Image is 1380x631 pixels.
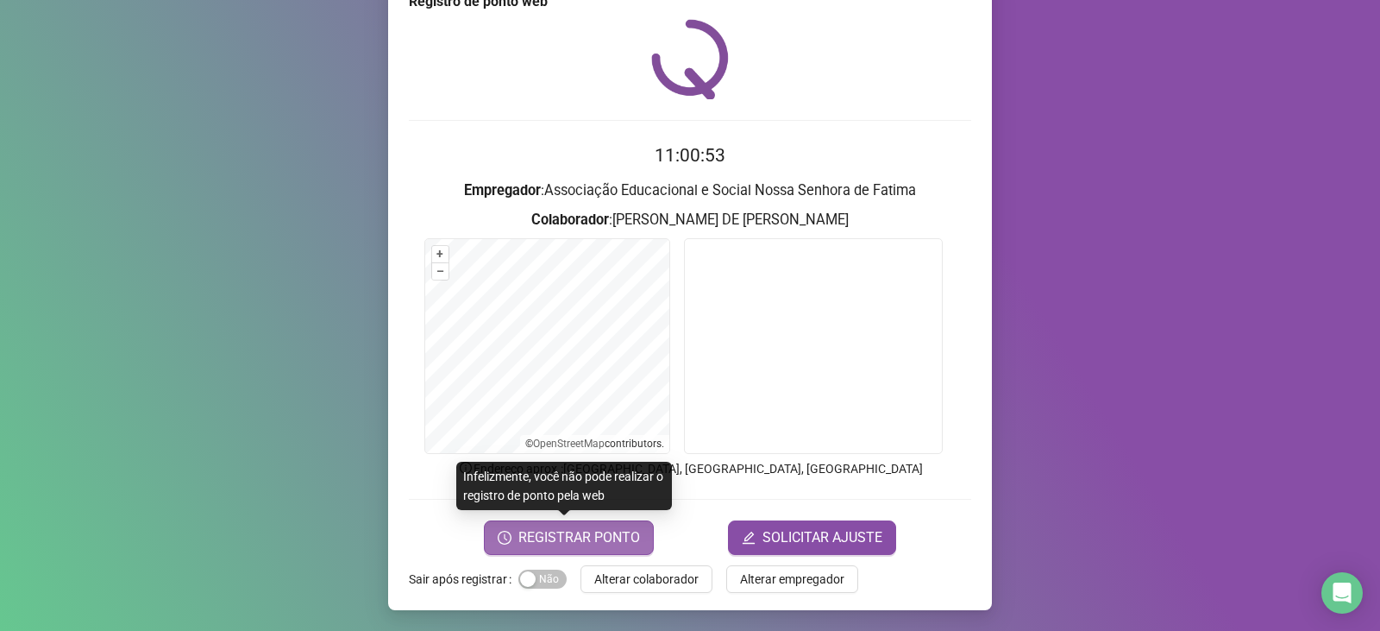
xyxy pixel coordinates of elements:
div: Infelizmente, você não pode realizar o registro de ponto pela web [456,462,672,510]
span: REGISTRAR PONTO [518,527,640,548]
button: Alterar colaborador [580,565,712,593]
strong: Colaborador [531,211,609,228]
button: REGISTRAR PONTO [484,521,654,555]
h3: : Associação Educacional e Social Nossa Senhora de Fatima [409,180,971,202]
div: Open Intercom Messenger [1321,572,1363,614]
label: Sair após registrar [409,565,518,593]
button: – [432,263,448,280]
p: Endereço aprox. : [GEOGRAPHIC_DATA], [GEOGRAPHIC_DATA], [GEOGRAPHIC_DATA] [409,459,971,478]
a: OpenStreetMap [533,438,605,450]
span: info-circle [458,460,474,476]
span: clock-circle [498,531,511,545]
span: edit [742,531,756,545]
span: Alterar empregador [740,570,844,589]
button: + [432,246,448,262]
img: QRPoint [651,19,729,99]
h3: : [PERSON_NAME] DE [PERSON_NAME] [409,209,971,231]
li: © contributors. [525,438,664,450]
span: SOLICITAR AJUSTE [762,527,882,548]
button: Alterar empregador [726,565,858,593]
time: 11:00:53 [655,145,725,166]
span: Alterar colaborador [594,570,699,589]
strong: Empregador [464,182,541,199]
button: editSOLICITAR AJUSTE [728,521,896,555]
